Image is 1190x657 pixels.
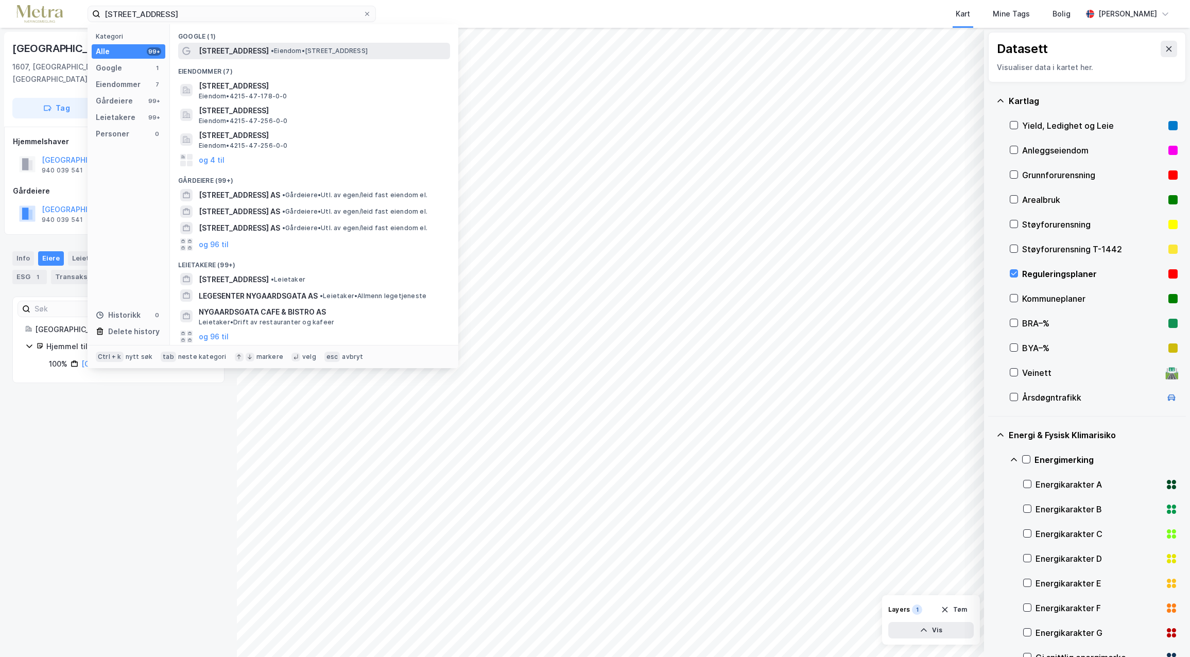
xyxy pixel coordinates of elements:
[282,191,285,199] span: •
[199,318,334,326] span: Leietaker • Drift av restauranter og kafeer
[126,353,153,361] div: nytt søk
[46,340,212,353] div: Hjemmel til eiendomsrett
[256,353,283,361] div: markere
[96,352,124,362] div: Ctrl + k
[81,359,157,368] a: [GEOGRAPHIC_DATA]
[199,154,225,166] button: og 4 til
[1022,144,1164,157] div: Anleggseiendom
[199,306,446,318] span: NYGAARDSGATA CAFE & BISTRO AS
[1022,169,1164,181] div: Grunnforurensning
[96,95,133,107] div: Gårdeiere
[153,64,161,72] div: 1
[199,205,280,218] span: [STREET_ADDRESS] AS
[1098,8,1157,20] div: [PERSON_NAME]
[199,129,446,142] span: [STREET_ADDRESS]
[12,251,34,266] div: Info
[888,622,974,638] button: Vis
[170,24,458,43] div: Google (1)
[108,325,160,338] div: Delete history
[153,130,161,138] div: 0
[342,353,363,361] div: avbryt
[199,142,288,150] span: Eiendom • 4215-47-256-0-0
[271,275,305,284] span: Leietaker
[271,47,368,55] span: Eiendom • [STREET_ADDRESS]
[282,208,427,216] span: Gårdeiere • Utl. av egen/leid fast eiendom el.
[12,270,47,284] div: ESG
[68,251,113,266] div: Leietakere
[271,275,274,283] span: •
[51,270,122,284] div: Transaksjoner
[1009,95,1178,107] div: Kartlag
[96,62,122,74] div: Google
[934,601,974,618] button: Tøm
[32,272,43,282] div: 1
[1022,194,1164,206] div: Arealbruk
[1036,478,1161,491] div: Energikarakter A
[1036,528,1161,540] div: Energikarakter C
[199,273,269,286] span: [STREET_ADDRESS]
[1034,454,1178,466] div: Energimerking
[1036,503,1161,515] div: Energikarakter B
[170,59,458,78] div: Eiendommer (7)
[1022,243,1164,255] div: Støyforurensning T-1442
[282,224,285,232] span: •
[997,61,1177,74] div: Visualiser data i kartet her.
[12,61,144,85] div: 1607, [GEOGRAPHIC_DATA], [GEOGRAPHIC_DATA]
[1022,391,1161,404] div: Årsdøgntrafikk
[282,208,285,215] span: •
[199,45,269,57] span: [STREET_ADDRESS]
[271,47,274,55] span: •
[320,292,426,300] span: Leietaker • Allmenn legetjeneste
[38,251,64,266] div: Eiere
[178,353,227,361] div: neste kategori
[1022,317,1164,330] div: BRA–%
[147,47,161,56] div: 99+
[147,97,161,105] div: 99+
[199,331,229,343] button: og 96 til
[1022,342,1164,354] div: BYA–%
[1022,218,1164,231] div: Støyforurensning
[199,92,287,100] span: Eiendom • 4215-47-178-0-0
[1036,627,1161,639] div: Energikarakter G
[1036,552,1161,565] div: Energikarakter D
[199,222,280,234] span: [STREET_ADDRESS] AS
[96,32,165,40] div: Kategori
[35,323,212,336] div: [GEOGRAPHIC_DATA], 300/27
[302,353,316,361] div: velg
[42,216,83,224] div: 940 039 541
[199,117,288,125] span: Eiendom • 4215-47-256-0-0
[1022,367,1161,379] div: Veinett
[1165,366,1179,379] div: 🛣️
[96,78,141,91] div: Eiendommer
[170,168,458,187] div: Gårdeiere (99+)
[96,128,129,140] div: Personer
[153,80,161,89] div: 7
[96,309,141,321] div: Historikk
[199,189,280,201] span: [STREET_ADDRESS] AS
[1139,608,1190,657] div: Kontrollprogram for chat
[956,8,970,20] div: Kart
[1022,268,1164,280] div: Reguleringsplaner
[96,111,135,124] div: Leietakere
[16,5,63,23] img: metra-logo.256734c3b2bbffee19d4.png
[282,224,427,232] span: Gårdeiere • Utl. av egen/leid fast eiendom el.
[282,191,427,199] span: Gårdeiere • Utl. av egen/leid fast eiendom el.
[993,8,1030,20] div: Mine Tags
[12,40,134,57] div: [GEOGRAPHIC_DATA] 30
[170,253,458,271] div: Leietakere (99+)
[1036,602,1161,614] div: Energikarakter F
[153,311,161,319] div: 0
[1139,608,1190,657] iframe: Chat Widget
[1009,429,1178,441] div: Energi & Fysisk Klimarisiko
[49,358,67,370] div: 100%
[42,166,83,175] div: 940 039 541
[997,41,1048,57] div: Datasett
[199,290,318,302] span: LEGESENTER NYGAARDSGATA AS
[324,352,340,362] div: esc
[147,113,161,122] div: 99+
[96,45,110,58] div: Alle
[199,238,229,251] button: og 96 til
[12,98,101,118] button: Tag
[912,604,922,615] div: 1
[30,301,143,317] input: Søk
